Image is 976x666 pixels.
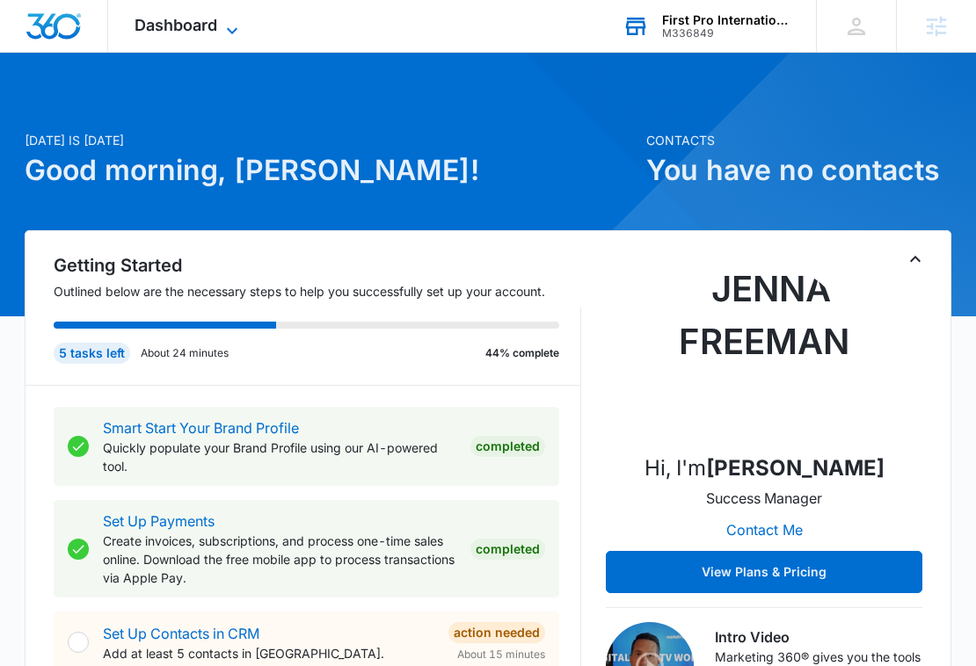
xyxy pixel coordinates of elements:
a: Set Up Payments [103,512,215,530]
h2: Getting Started [54,252,582,279]
span: Dashboard [135,16,217,34]
a: Set Up Contacts in CRM [103,625,259,642]
div: Completed [470,539,545,560]
div: Completed [470,436,545,457]
button: Contact Me [709,509,820,551]
a: Smart Start Your Brand Profile [103,419,299,437]
p: Contacts [646,131,952,149]
div: account id [662,27,790,40]
h1: You have no contacts [646,149,952,192]
p: Add at least 5 contacts in [GEOGRAPHIC_DATA]. [103,644,435,662]
p: About 24 minutes [141,345,229,361]
h3: Intro Video [715,626,922,648]
div: 5 tasks left [54,343,130,364]
p: [DATE] is [DATE] [25,131,636,149]
div: Action Needed [448,622,545,643]
img: Jenna Freeman [676,263,852,438]
strong: [PERSON_NAME] [706,455,885,481]
p: Quickly populate your Brand Profile using our AI-powered tool. [103,438,457,475]
div: account name [662,13,790,27]
p: Create invoices, subscriptions, and process one-time sales online. Download the free mobile app t... [103,532,457,587]
p: Hi, I'm [645,452,885,484]
button: Toggle Collapse [905,249,926,270]
p: Success Manager [706,488,822,509]
h1: Good morning, [PERSON_NAME]! [25,149,636,192]
p: Outlined below are the necessary steps to help you successfully set up your account. [54,282,582,300]
button: View Plans & Pricing [606,551,922,593]
p: 44% complete [485,345,559,361]
span: About 15 minutes [457,647,545,662]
